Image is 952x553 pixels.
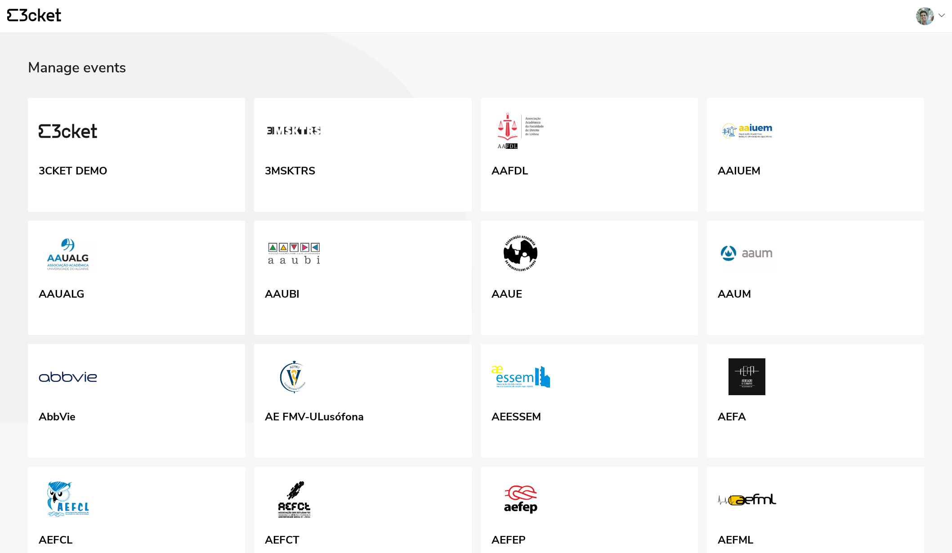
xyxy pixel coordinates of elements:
[718,407,746,424] div: AEFA
[7,9,61,24] a: {' '}
[265,235,323,276] img: AAUBI
[39,481,97,522] img: AEFCL
[28,98,245,212] a: 3CKET DEMO 3CKET DEMO
[28,221,245,335] a: AAUALG AAUALG
[492,481,550,522] img: AEFEP
[28,344,245,458] a: AbbVie AbbVie
[39,161,107,178] div: 3CKET DEMO
[707,98,924,212] a: AAIUEM AAIUEM
[28,60,924,98] div: Manage events
[265,407,364,424] div: AE FMV-ULusófona
[265,161,315,178] div: 3MSKTRS
[7,9,18,22] g: {' '}
[254,344,471,458] a: AE FMV-ULusófona AE FMV-ULusófona
[265,531,299,547] div: AEFCT
[481,344,698,458] a: AEESSEM AEESSEM
[492,531,526,547] div: AEFEP
[718,285,751,301] div: AAUM
[265,285,299,301] div: AAUBI
[718,161,760,178] div: AAIUEM
[718,358,776,399] img: AEFA
[492,235,550,276] img: AAUE
[39,531,72,547] div: AEFCL
[265,112,323,153] img: 3MSKTRS
[492,285,522,301] div: AAUE
[39,285,85,301] div: AAUALG
[707,344,924,458] a: AEFA AEFA
[39,407,76,424] div: AbbVie
[481,221,698,335] a: AAUE AAUE
[254,221,471,335] a: AAUBI AAUBI
[265,358,323,399] img: AE FMV-ULusófona
[481,98,698,212] a: AAFDL AAFDL
[492,161,528,178] div: AAFDL
[265,481,323,522] img: AEFCT
[492,358,550,399] img: AEESSEM
[254,98,471,212] a: 3MSKTRS 3MSKTRS
[707,221,924,335] a: AAUM AAUM
[718,531,753,547] div: AEFML
[492,112,550,153] img: AAFDL
[718,481,776,522] img: AEFML
[718,112,776,153] img: AAIUEM
[492,407,541,424] div: AEESSEM
[39,235,97,276] img: AAUALG
[39,112,97,153] img: 3CKET DEMO
[718,235,776,276] img: AAUM
[39,358,97,399] img: AbbVie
